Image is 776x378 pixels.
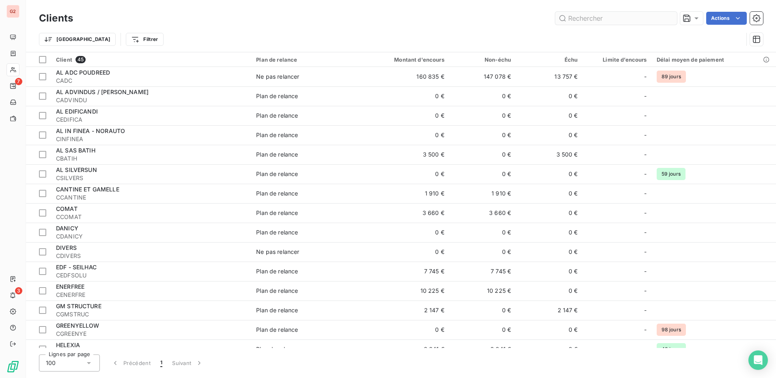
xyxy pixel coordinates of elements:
div: Ne pas relancer [256,73,299,81]
span: CEDFSOLU [56,271,246,279]
span: CENERFRE [56,291,246,299]
button: Précédent [106,354,155,372]
button: [GEOGRAPHIC_DATA] [39,33,116,46]
td: 0 € [516,281,582,301]
div: Open Intercom Messenger [748,350,768,370]
div: Plan de relance [256,189,298,198]
span: AL IN FINEA - NORAUTO [56,127,125,134]
span: - [644,345,647,353]
td: 10 225 € [449,281,516,301]
td: 0 € [449,125,516,145]
td: 0 € [449,320,516,339]
span: - [644,150,647,159]
td: 0 € [516,242,582,262]
span: AL EDIFICANDI [56,108,98,115]
span: CADVINDU [56,96,246,104]
td: 0 € [360,223,449,242]
span: CGMSTRUC [56,310,246,318]
div: Plan de relance [256,287,298,295]
span: EDF - SEILHAC [56,264,97,271]
button: Actions [706,12,747,25]
td: 1 910 € [449,184,516,203]
div: Plan de relance [256,306,298,314]
span: 1 [160,359,162,367]
td: 3 500 € [516,145,582,164]
td: 0 € [449,145,516,164]
td: 0 € [360,164,449,184]
span: CBATIH [56,155,246,163]
td: 0 € [516,262,582,281]
span: CGREENYE [56,330,246,338]
img: Logo LeanPay [6,360,19,373]
span: - [644,287,647,295]
td: 6 041 € [360,339,449,359]
span: - [644,170,647,178]
div: Montant d'encours [364,56,444,63]
input: Rechercher [555,12,677,25]
button: 1 [155,354,167,372]
td: 0 € [360,242,449,262]
td: 0 € [449,242,516,262]
div: Délai moyen de paiement [657,56,771,63]
span: CCANTINE [56,193,246,202]
td: 3 660 € [449,203,516,223]
span: DIVERS [56,244,77,251]
td: 160 835 € [360,67,449,86]
span: - [644,248,647,256]
td: 0 € [449,223,516,242]
td: 3 500 € [360,145,449,164]
span: GM STRUCTURE [56,303,101,309]
td: 0 € [516,223,582,242]
span: 59 jours [657,168,685,180]
button: Suivant [167,354,208,372]
span: CDANICY [56,232,246,241]
div: Plan de relance [256,150,298,159]
td: 0 € [516,184,582,203]
span: DANICY [56,225,78,232]
span: CCOMAT [56,213,246,221]
span: 98 jours [657,324,686,336]
td: 0 € [516,339,582,359]
span: - [644,306,647,314]
button: Filtrer [126,33,163,46]
div: Plan de relance [256,112,298,120]
span: - [644,228,647,236]
span: AL SAS BATIH [56,147,95,154]
span: CDIVERS [56,252,246,260]
div: Plan de relance [256,170,298,178]
span: - [644,92,647,100]
span: - [644,73,647,81]
span: ENERFREE [56,283,84,290]
div: Plan de relance [256,345,298,353]
span: GREENYELLOW [56,322,99,329]
td: 0 € [360,320,449,339]
td: 0 € [449,301,516,320]
span: - [644,131,647,139]
span: AL ADVINDUS / [PERSON_NAME] [56,88,149,95]
div: Plan de relance [256,209,298,217]
td: 13 757 € [516,67,582,86]
span: CADC [56,77,246,85]
td: 3 660 € [360,203,449,223]
span: CANTINE ET GAMELLE [56,186,119,193]
td: 0 € [360,106,449,125]
td: 0 € [449,106,516,125]
td: 1 910 € [360,184,449,203]
span: CINFINEA [56,135,246,143]
td: 0 € [516,106,582,125]
td: 147 078 € [449,67,516,86]
span: HELEXIA [56,341,80,348]
td: 0 € [516,86,582,106]
div: Plan de relance [256,131,298,139]
span: COMAT [56,205,78,212]
td: 0 € [360,86,449,106]
td: 0 € [449,164,516,184]
td: 7 745 € [360,262,449,281]
td: 0 € [360,125,449,145]
div: G2 [6,5,19,18]
span: - [644,209,647,217]
span: 3 [15,287,22,294]
td: 6 041 € [449,339,516,359]
span: - [644,189,647,198]
span: 100 [46,359,56,367]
